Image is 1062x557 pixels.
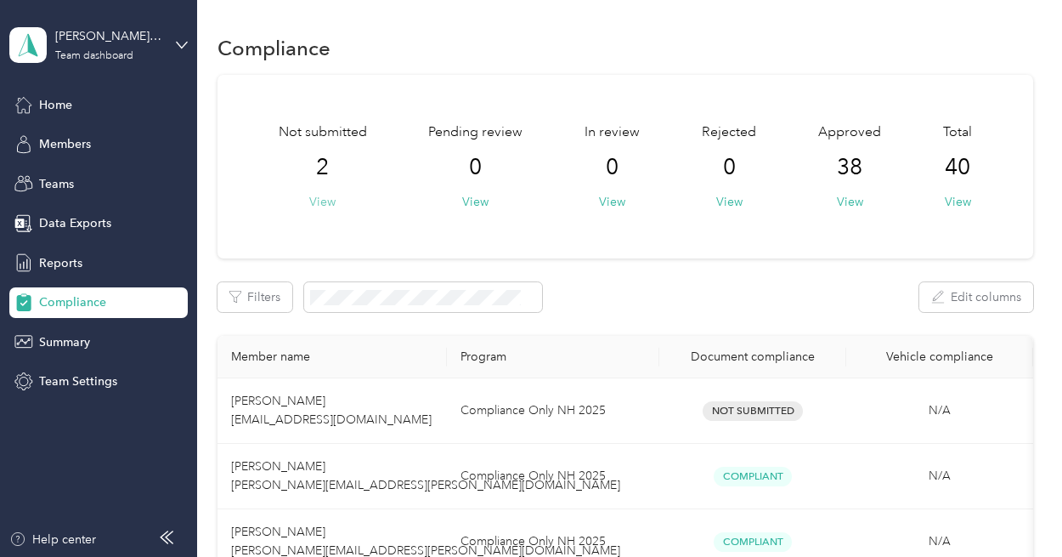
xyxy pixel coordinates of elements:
h1: Compliance [217,39,330,57]
span: Compliant [714,467,792,486]
button: Edit columns [919,282,1033,312]
button: View [716,193,743,211]
span: 0 [469,154,482,181]
td: Compliance Only NH 2025 [447,444,659,509]
span: [PERSON_NAME] [EMAIL_ADDRESS][DOMAIN_NAME] [231,394,432,427]
span: Approved [818,122,881,143]
span: Compliance [39,293,106,311]
span: 38 [837,154,862,181]
span: Home [39,96,72,114]
span: Members [39,135,91,153]
td: Compliance Only NH 2025 [447,378,659,444]
button: View [837,193,863,211]
span: Summary [39,333,90,351]
div: Team dashboard [55,51,133,61]
span: 0 [606,154,619,181]
span: Total [943,122,972,143]
button: Help center [9,531,96,548]
th: Member name [217,336,447,378]
div: Vehicle compliance [860,350,1020,364]
span: Pending review [428,122,523,143]
div: Document compliance [673,350,833,364]
th: Program [447,336,659,378]
span: Data Exports [39,214,111,232]
span: Reports [39,254,82,272]
span: 0 [723,154,736,181]
span: 2 [316,154,329,181]
span: Teams [39,175,74,193]
span: N/A [929,469,951,483]
span: Compliant [714,532,792,552]
button: View [599,193,625,211]
button: View [945,193,971,211]
span: Team Settings [39,372,117,390]
span: N/A [929,403,951,418]
span: 40 [945,154,970,181]
button: View [309,193,336,211]
span: In review [585,122,640,143]
span: Not submitted [279,122,367,143]
span: Rejected [702,122,756,143]
span: Not Submitted [703,401,803,421]
div: [PERSON_NAME][EMAIL_ADDRESS][DOMAIN_NAME] [55,27,161,45]
iframe: Everlance-gr Chat Button Frame [967,462,1062,557]
button: View [462,193,489,211]
button: Filters [217,282,292,312]
span: N/A [929,534,951,548]
span: [PERSON_NAME] [PERSON_NAME][EMAIL_ADDRESS][PERSON_NAME][DOMAIN_NAME] [231,459,620,492]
